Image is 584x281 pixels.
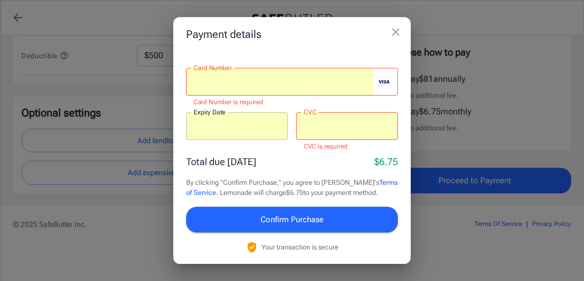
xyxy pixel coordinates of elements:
[186,177,398,198] p: By clicking "Confirm Purchase," you agree to [PERSON_NAME]'s . Lemonade will charge $6.75 to your...
[186,154,256,169] p: Total due [DATE]
[194,63,232,72] label: Card Number
[194,97,390,108] p: Card Number is required
[304,121,390,131] iframe: Secure CVC input frame
[186,207,398,232] button: Confirm Purchase
[304,107,317,116] label: CVC
[260,213,324,227] span: Confirm Purchase
[374,154,398,169] p: $6.75
[173,17,411,51] h2: Payment details
[194,121,280,131] iframe: Secure expiration date input frame
[262,242,339,252] p: Your transaction is secure
[378,77,390,86] svg: visa
[304,142,390,152] p: CVC is required
[385,21,406,43] button: close
[194,77,373,87] iframe: Secure card number input frame
[194,107,226,116] label: Expiry Date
